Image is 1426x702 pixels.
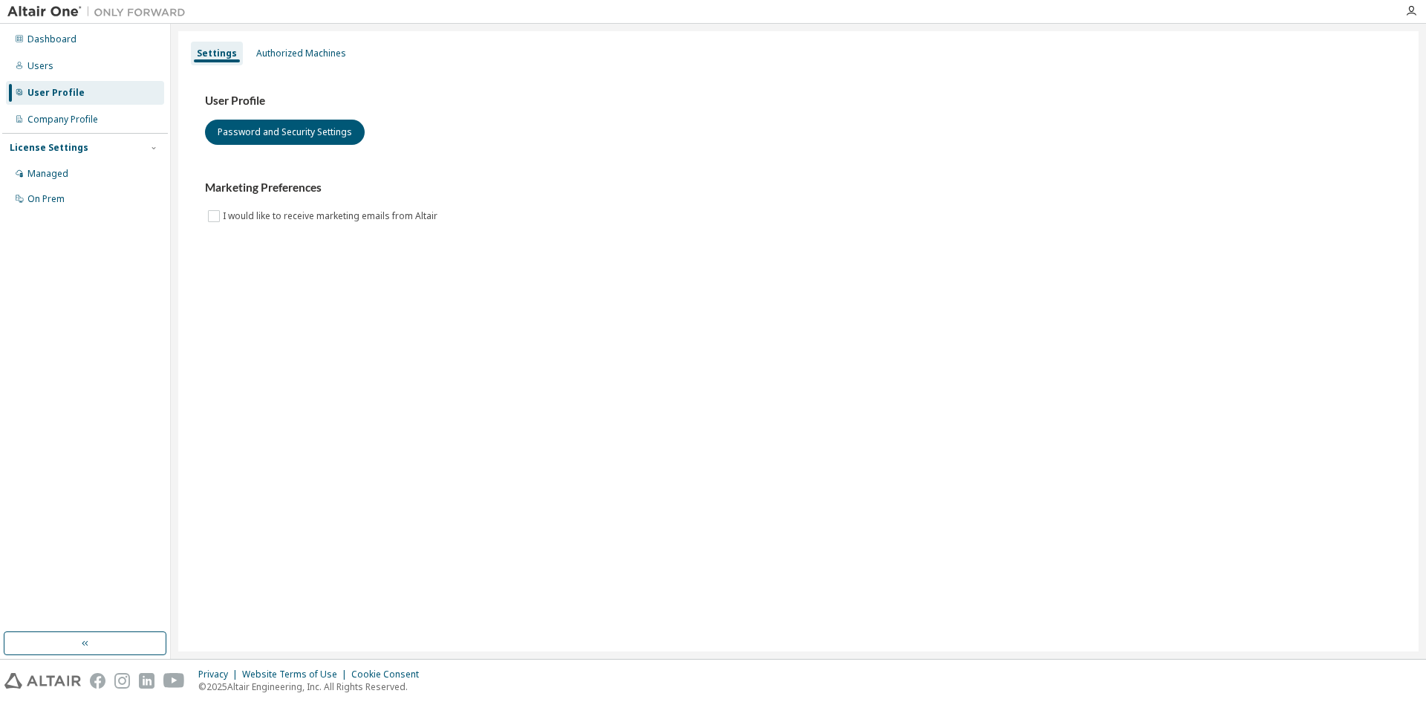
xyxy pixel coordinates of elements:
img: instagram.svg [114,673,130,689]
div: Settings [197,48,237,59]
div: Privacy [198,669,242,680]
div: Company Profile [27,114,98,126]
div: Managed [27,168,68,180]
div: On Prem [27,193,65,205]
div: Website Terms of Use [242,669,351,680]
h3: User Profile [205,94,1392,108]
button: Password and Security Settings [205,120,365,145]
img: youtube.svg [163,673,185,689]
div: Dashboard [27,33,76,45]
label: I would like to receive marketing emails from Altair [223,207,440,225]
img: linkedin.svg [139,673,154,689]
div: Users [27,60,53,72]
div: License Settings [10,142,88,154]
div: Authorized Machines [256,48,346,59]
img: altair_logo.svg [4,673,81,689]
h3: Marketing Preferences [205,181,1392,195]
div: User Profile [27,87,85,99]
p: © 2025 Altair Engineering, Inc. All Rights Reserved. [198,680,428,693]
img: Altair One [7,4,193,19]
img: facebook.svg [90,673,105,689]
div: Cookie Consent [351,669,428,680]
